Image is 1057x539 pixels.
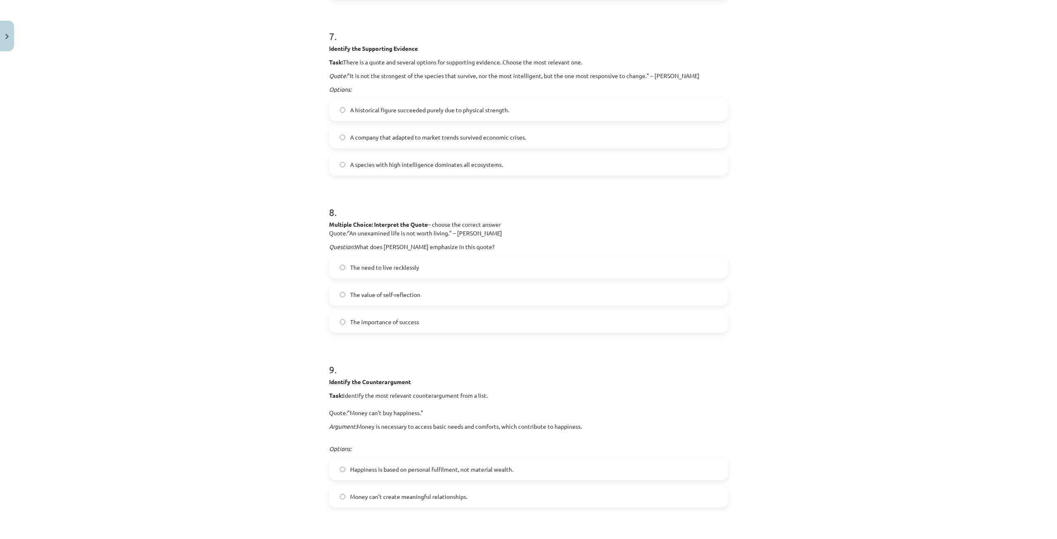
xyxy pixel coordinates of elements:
[329,71,728,80] p: "It is not the strongest of the species that survive, nor the most intelligent, but the one most ...
[340,162,345,167] input: A species with high intelligence dominates all ecosystems.
[350,106,509,114] span: A historical figure succeeded purely due to physical strength.
[329,45,418,52] b: Identify the Supporting Evidence
[350,160,503,169] span: A species with high intelligence dominates all ecosystems.
[329,423,357,430] i: Argument:
[329,72,347,79] i: Quote:
[350,318,419,326] span: The importance of success
[329,422,728,431] p: Money is necessary to access basic needs and comforts, which contribute to happiness.
[329,192,728,218] h1: 8 .
[329,58,343,66] b: Task:
[329,242,728,251] p: What does [PERSON_NAME] emphasize in this quote?
[329,221,428,228] b: Multiple Choice: Interpret the Quote
[329,349,728,375] h1: 9 .
[5,34,9,39] img: icon-close-lesson-0947bae3869378f0d4975bcd49f059093ad1ed9edebbc8119c70593378902aed.svg
[350,465,513,474] span: Happiness is based on personal fulfilment, not material wealth.
[340,319,345,325] input: The importance of success
[329,392,343,399] b: Task:
[346,409,347,416] i: :
[340,265,345,270] input: The need to live recklessly
[340,292,345,297] input: The value of self-reflection
[350,492,467,501] span: Money can’t create meaningful relationships.
[340,135,345,140] input: A company that adapted to market trends survived economic crises.
[329,220,728,237] p: – choose the correct answer Quote "An unexamined life is not worth living." – [PERSON_NAME]
[350,133,526,142] span: A company that adapted to market trends survived economic crises.
[346,229,347,237] i: :
[329,58,728,66] p: There is a quote and several options for supporting evidence. Choose the most relevant one.
[350,263,419,272] span: The need to live recklessly
[340,494,345,499] input: Money can’t create meaningful relationships.
[350,290,420,299] span: The value of self-reflection
[329,378,411,385] b: Identify the Counterargument
[329,445,351,452] i: Options:
[329,16,728,42] h1: 7 .
[329,243,355,250] i: Question:
[340,107,345,113] input: A historical figure succeeded purely due to physical strength.
[329,391,728,417] p: identify the most relevant counterargument from a list. Quote "Money can’t buy happiness."
[340,467,345,472] input: Happiness is based on personal fulfilment, not material wealth.
[329,85,351,93] i: Options:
